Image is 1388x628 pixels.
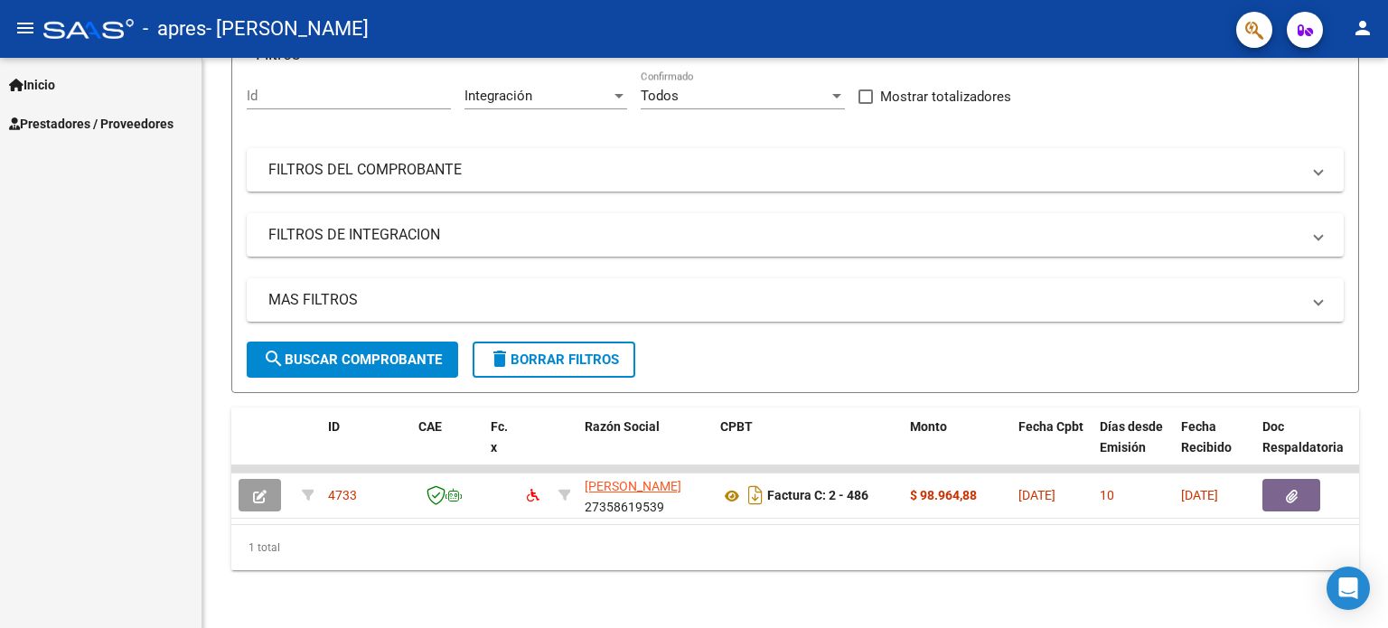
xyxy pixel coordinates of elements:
mat-expansion-panel-header: FILTROS DE INTEGRACION [247,213,1344,257]
mat-icon: delete [489,348,511,370]
datatable-header-cell: ID [321,408,411,487]
span: [DATE] [1018,488,1055,502]
datatable-header-cell: Días desde Emisión [1093,408,1174,487]
mat-expansion-panel-header: FILTROS DEL COMPROBANTE [247,148,1344,192]
strong: $ 98.964,88 [910,488,977,502]
span: Razón Social [585,419,660,434]
i: Descargar documento [744,481,767,510]
span: Doc Respaldatoria [1262,419,1344,455]
span: [PERSON_NAME] [585,479,681,493]
span: Buscar Comprobante [263,351,442,368]
datatable-header-cell: Fecha Recibido [1174,408,1255,487]
span: Borrar Filtros [489,351,619,368]
datatable-header-cell: Razón Social [577,408,713,487]
datatable-header-cell: Monto [903,408,1011,487]
mat-expansion-panel-header: MAS FILTROS [247,278,1344,322]
button: Buscar Comprobante [247,342,458,378]
span: - [PERSON_NAME] [206,9,369,49]
div: Open Intercom Messenger [1327,567,1370,610]
span: Prestadores / Proveedores [9,114,173,134]
span: - apres [143,9,206,49]
span: Integración [464,88,532,104]
datatable-header-cell: CAE [411,408,483,487]
span: [DATE] [1181,488,1218,502]
datatable-header-cell: Fecha Cpbt [1011,408,1093,487]
span: 10 [1100,488,1114,502]
mat-panel-title: FILTROS DEL COMPROBANTE [268,160,1300,180]
span: 4733 [328,488,357,502]
span: Fc. x [491,419,508,455]
button: Borrar Filtros [473,342,635,378]
mat-icon: menu [14,17,36,39]
span: Todos [641,88,679,104]
span: CPBT [720,419,753,434]
span: Inicio [9,75,55,95]
datatable-header-cell: CPBT [713,408,903,487]
span: Días desde Emisión [1100,419,1163,455]
mat-panel-title: MAS FILTROS [268,290,1300,310]
datatable-header-cell: Doc Respaldatoria [1255,408,1364,487]
strong: Factura C: 2 - 486 [767,489,868,503]
mat-panel-title: FILTROS DE INTEGRACION [268,225,1300,245]
span: Fecha Recibido [1181,419,1232,455]
mat-icon: search [263,348,285,370]
span: Monto [910,419,947,434]
datatable-header-cell: Fc. x [483,408,520,487]
div: 1 total [231,525,1359,570]
span: CAE [418,419,442,434]
span: Mostrar totalizadores [880,86,1011,108]
div: 27358619539 [585,476,706,514]
mat-icon: person [1352,17,1374,39]
span: ID [328,419,340,434]
span: Fecha Cpbt [1018,419,1083,434]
